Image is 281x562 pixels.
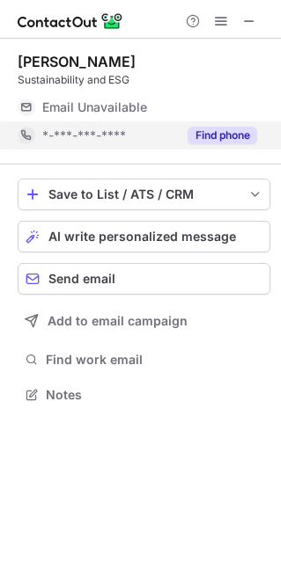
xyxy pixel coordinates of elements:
[18,53,136,70] div: [PERSON_NAME]
[18,221,270,252] button: AI write personalized message
[188,127,257,144] button: Reveal Button
[18,11,123,32] img: ContactOut v5.3.10
[46,387,263,403] span: Notes
[48,272,115,286] span: Send email
[48,187,240,201] div: Save to List / ATS / CRM
[42,99,147,115] span: Email Unavailable
[46,352,263,368] span: Find work email
[18,305,270,337] button: Add to email campaign
[48,314,188,328] span: Add to email campaign
[18,179,270,210] button: save-profile-one-click
[18,263,270,295] button: Send email
[18,72,270,88] div: Sustainability and ESG
[18,383,270,407] button: Notes
[48,230,236,244] span: AI write personalized message
[18,347,270,372] button: Find work email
